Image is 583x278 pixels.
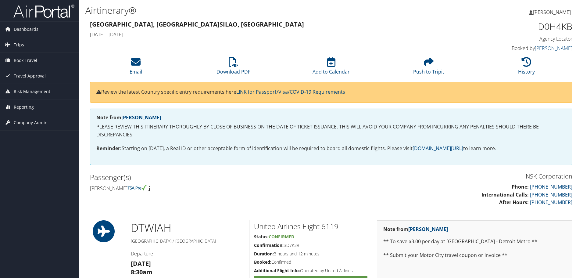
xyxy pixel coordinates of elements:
[535,45,572,52] a: [PERSON_NAME]
[269,234,294,240] span: Confirmed
[254,251,367,257] h5: 3 hours and 12 minutes
[383,238,566,246] p: ** To save $3.00 per day at [GEOGRAPHIC_DATA] - Detroit Metro **
[530,191,572,198] a: [PHONE_NUMBER]
[14,53,37,68] span: Book Travel
[530,183,572,190] a: [PHONE_NUMBER]
[90,172,327,182] h2: Passenger(s)
[254,221,367,232] h2: United Airlines Flight 6119
[254,242,284,248] strong: Confirmation:
[254,268,367,274] h5: Operated by United Airlines
[313,60,350,75] a: Add to Calendar
[14,84,50,99] span: Risk Management
[254,259,271,265] strong: Booked:
[512,183,529,190] strong: Phone:
[14,99,34,115] span: Reporting
[127,185,147,190] img: tsa-precheck.png
[408,226,448,233] a: [PERSON_NAME]
[254,259,367,265] h5: Confirmed
[459,35,572,42] h4: Agency Locator
[336,172,572,181] h3: NSK Corporation
[383,226,448,233] strong: Note from
[130,60,142,75] a: Email
[131,220,245,236] h1: DTW IAH
[14,115,48,130] span: Company Admin
[236,88,345,95] a: LINK for Passport/Visa/COVID-19 Requirements
[14,37,24,52] span: Trips
[254,242,367,248] h5: BD7K3R
[383,251,566,259] p: ** Submit your Motor City travel coupon or invoice **
[90,20,304,28] strong: [GEOGRAPHIC_DATA], [GEOGRAPHIC_DATA] Silao, [GEOGRAPHIC_DATA]
[14,68,46,84] span: Travel Approval
[459,45,572,52] h4: Booked by
[13,4,74,18] img: airportal-logo.png
[413,60,444,75] a: Push to Tripit
[481,191,529,198] strong: International Calls:
[459,20,572,33] h1: D0H4KB
[96,88,566,96] p: Review the latest Country specific entry requirements here
[96,123,566,139] p: PLEASE REVIEW THIS ITINERARY THOROUGHLY BY CLOSE OF BUSINESS ON THE DATE OF TICKET ISSUANCE. THIS...
[121,114,161,121] a: [PERSON_NAME]
[254,234,269,240] strong: Status:
[96,145,122,152] strong: Reminder:
[131,250,245,257] h4: Departure
[96,145,566,153] p: Starting on [DATE], a Real ID or other acceptable form of identification will be required to boar...
[85,4,413,17] h1: Airtinerary®
[518,60,535,75] a: History
[530,199,572,206] a: [PHONE_NUMBER]
[96,114,161,121] strong: Note from
[254,268,300,273] strong: Additional Flight Info:
[254,251,274,257] strong: Duration:
[90,185,327,192] h4: [PERSON_NAME]
[529,3,577,21] a: [PERSON_NAME]
[90,31,449,38] h4: [DATE] - [DATE]
[131,259,151,268] strong: [DATE]
[131,268,152,276] strong: 8:30am
[413,145,463,152] a: [DOMAIN_NAME][URL]
[131,238,245,244] h5: [GEOGRAPHIC_DATA] / [GEOGRAPHIC_DATA]
[499,199,529,206] strong: After Hours:
[14,22,38,37] span: Dashboards
[216,60,250,75] a: Download PDF
[533,9,571,16] span: [PERSON_NAME]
